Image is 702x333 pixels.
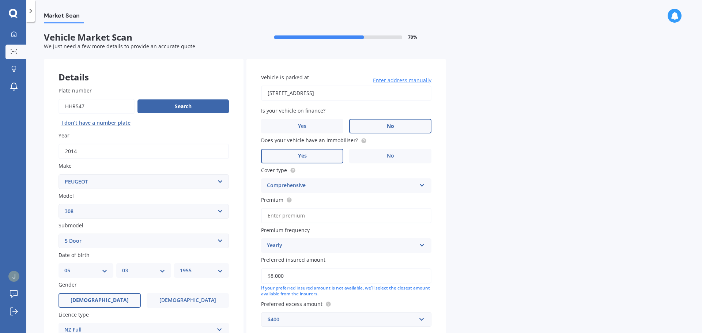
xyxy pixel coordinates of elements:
[58,251,90,258] span: Date of birth
[261,227,310,234] span: Premium frequency
[298,123,306,129] span: Yes
[71,297,129,303] span: [DEMOGRAPHIC_DATA]
[267,181,416,190] div: Comprehensive
[58,192,74,199] span: Model
[44,12,84,22] span: Market Scan
[137,99,229,113] button: Search
[58,163,72,170] span: Make
[261,268,431,284] input: Enter amount
[298,153,307,159] span: Yes
[44,43,195,50] span: We just need a few more details to provide an accurate quote
[8,271,19,282] img: ACg8ocItpW9OZomKstt3bGn2ZUIyuSplTzM8_nLDtm6Saa4yhzJQrA=s96-c
[58,132,69,139] span: Year
[261,137,358,144] span: Does your vehicle have an immobiliser?
[159,297,216,303] span: [DEMOGRAPHIC_DATA]
[261,167,287,174] span: Cover type
[58,144,229,159] input: YYYY
[261,86,431,101] input: Enter address
[58,87,92,94] span: Plate number
[58,117,133,129] button: I don’t have a number plate
[387,153,394,159] span: No
[44,32,245,43] span: Vehicle Market Scan
[267,241,416,250] div: Yearly
[44,59,244,81] div: Details
[58,311,89,318] span: Licence type
[387,123,394,129] span: No
[261,257,325,264] span: Preferred insured amount
[261,208,431,223] input: Enter premium
[261,285,431,298] div: If your preferred insured amount is not available, we'll select the closest amount available from...
[58,99,135,114] input: Enter plate number
[58,281,77,288] span: Gender
[261,107,325,114] span: Is your vehicle on finance?
[261,74,309,81] span: Vehicle is parked at
[261,196,283,203] span: Premium
[58,222,83,229] span: Submodel
[408,35,417,40] span: 70 %
[261,300,322,307] span: Preferred excess amount
[268,315,416,323] div: $400
[373,77,431,84] span: Enter address manually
